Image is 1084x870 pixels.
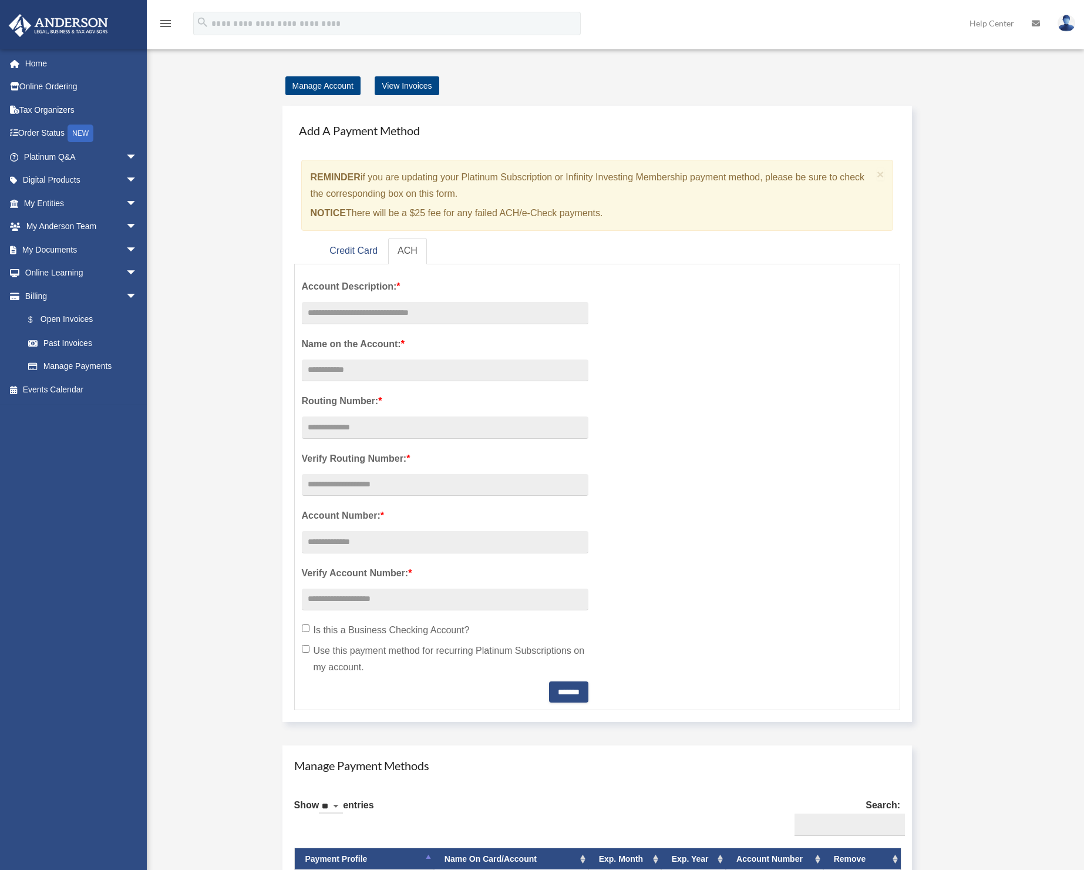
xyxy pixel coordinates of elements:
a: Manage Account [285,76,361,95]
th: Name On Card/Account: activate to sort column ascending [434,848,588,870]
label: Use this payment method for recurring Platinum Subscriptions on my account. [302,643,588,676]
span: arrow_drop_down [126,215,149,239]
a: Manage Payments [16,355,149,378]
div: if you are updating your Platinum Subscription or Infinity Investing Membership payment method, p... [301,160,894,231]
a: ACH [388,238,427,264]
label: Is this a Business Checking Account? [302,622,588,639]
a: Past Invoices [16,331,155,355]
a: $Open Invoices [16,308,155,332]
a: Online Learningarrow_drop_down [8,261,155,285]
a: Tax Organizers [8,98,155,122]
label: Account Number: [302,508,588,524]
a: My Anderson Teamarrow_drop_down [8,215,155,239]
span: arrow_drop_down [126,145,149,169]
label: Show entries [294,797,374,825]
h4: Add A Payment Method [294,117,901,143]
a: Events Calendar [8,378,155,401]
a: Platinum Q&Aarrow_drop_down [8,145,155,169]
a: View Invoices [375,76,439,95]
th: Exp. Year: activate to sort column ascending [661,848,726,870]
a: My Documentsarrow_drop_down [8,238,155,261]
th: Payment Profile: activate to sort column descending [295,848,434,870]
a: Digital Productsarrow_drop_down [8,169,155,192]
span: arrow_drop_down [126,169,149,193]
div: NEW [68,125,93,142]
a: Billingarrow_drop_down [8,284,155,308]
i: menu [159,16,173,31]
label: Routing Number: [302,393,588,409]
a: Credit Card [320,238,387,264]
span: arrow_drop_down [126,261,149,285]
p: There will be a $25 fee for any failed ACH/e-Check payments. [311,205,873,221]
a: menu [159,21,173,31]
input: Use this payment method for recurring Platinum Subscriptions on my account. [302,645,309,653]
span: × [877,167,884,181]
th: Remove: activate to sort column ascending [823,848,901,870]
a: My Entitiesarrow_drop_down [8,192,155,215]
strong: REMINDER [311,172,361,182]
span: arrow_drop_down [126,238,149,262]
span: arrow_drop_down [126,192,149,216]
input: Is this a Business Checking Account? [302,624,309,632]
th: Account Number: activate to sort column ascending [726,848,823,870]
label: Verify Account Number: [302,565,588,582]
i: search [196,16,209,29]
label: Search: [790,797,900,836]
label: Account Description: [302,278,588,295]
button: Close [877,168,884,180]
img: User Pic [1058,15,1075,32]
a: Online Ordering [8,75,155,99]
span: $ [35,313,41,327]
th: Exp. Month: activate to sort column ascending [588,848,661,870]
a: Home [8,52,155,75]
strong: NOTICE [311,208,346,218]
label: Name on the Account: [302,336,588,352]
input: Search: [795,814,905,836]
span: arrow_drop_down [126,284,149,308]
label: Verify Routing Number: [302,451,588,467]
h4: Manage Payment Methods [294,757,901,774]
img: Anderson Advisors Platinum Portal [5,14,112,37]
a: Order StatusNEW [8,122,155,146]
select: Showentries [319,800,343,814]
